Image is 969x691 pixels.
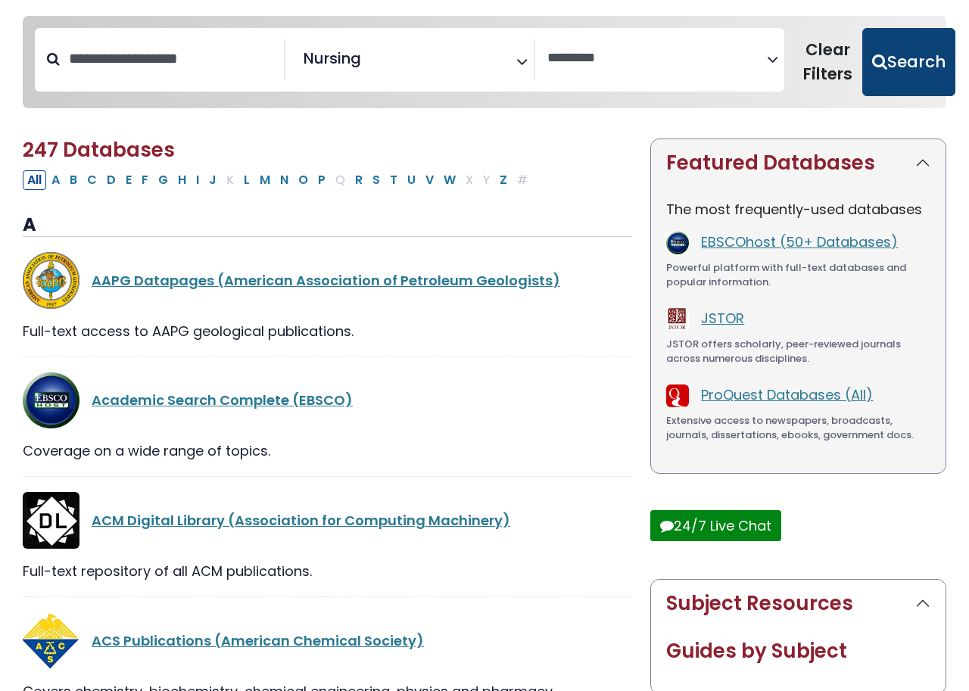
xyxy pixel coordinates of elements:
span: Nursing [304,47,361,70]
button: Filter Results T [385,170,402,190]
button: All [23,170,46,190]
button: Filter Results W [439,170,460,190]
button: Filter Results A [47,170,64,190]
textarea: Search [364,55,375,71]
button: Filter Results M [255,170,275,190]
button: Filter Results Z [495,170,512,190]
button: Filter Results I [192,170,204,190]
div: Extensive access to newspapers, broadcasts, journals, dissertations, ebooks, government docs. [666,413,930,443]
a: JSTOR [701,309,744,328]
div: Powerful platform with full-text databases and popular information. [666,260,930,290]
button: Clear Filters [793,28,862,96]
button: Filter Results L [239,170,254,190]
a: Academic Search Complete (EBSCO) [92,391,353,409]
div: Alpha-list to filter by first letter of database name [23,170,534,188]
button: Filter Results U [403,170,420,190]
button: Filter Results N [276,170,293,190]
a: ACS Publications (American Chemical Society) [92,631,424,650]
button: Filter Results S [368,170,385,190]
button: Subject Resources [651,580,946,627]
button: Featured Databases [651,139,946,187]
div: Coverage on a wide range of topics. [23,440,632,461]
button: Filter Results G [154,170,173,190]
div: Full-text repository of all ACM publications. [23,561,632,581]
li: Nursing [298,47,361,70]
button: Filter Results P [313,170,330,190]
div: JSTOR offers scholarly, peer-reviewed journals across numerous disciplines. [666,337,930,366]
p: The most frequently-used databases [666,199,930,219]
div: Full-text access to AAPG geological publications. [23,321,632,341]
button: Filter Results R [351,170,367,190]
textarea: Search [547,51,767,67]
button: Filter Results V [421,170,438,190]
button: Filter Results F [137,170,153,190]
span: 247 Databases [23,136,175,163]
h3: A [23,214,632,237]
button: Submit for Search Results [862,28,955,96]
input: Search database by title or keyword [60,46,284,71]
nav: Search filters [23,16,946,108]
button: Filter Results C [83,170,101,190]
button: Filter Results B [65,170,82,190]
button: Filter Results D [102,170,120,190]
a: EBSCOhost (50+ Databases) [701,232,898,251]
h2: Guides by Subject [666,640,930,663]
button: Filter Results O [294,170,313,190]
button: Filter Results J [204,170,221,190]
a: AAPG Datapages (American Association of Petroleum Geologists) [92,271,560,290]
a: ProQuest Databases (All) [701,385,873,404]
button: Filter Results E [121,170,136,190]
a: ACM Digital Library (Association for Computing Machinery) [92,511,510,530]
button: Filter Results H [173,170,191,190]
button: 24/7 Live Chat [650,510,781,541]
